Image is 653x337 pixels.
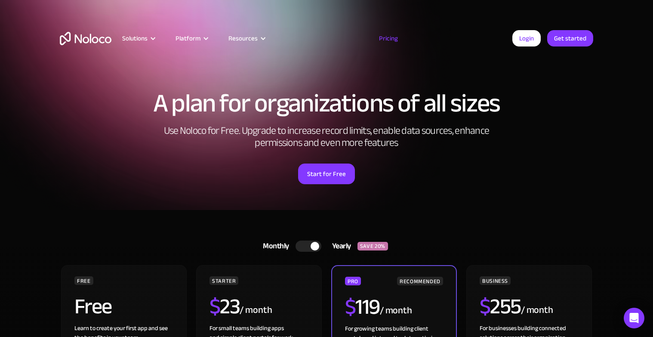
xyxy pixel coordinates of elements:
a: Get started [547,30,593,46]
a: Start for Free [298,164,355,184]
div: PRO [345,277,361,285]
div: Resources [228,33,258,44]
div: / month [380,304,412,318]
h1: A plan for organizations of all sizes [60,90,593,116]
div: Yearly [321,240,357,253]
div: BUSINESS [480,276,511,285]
div: Resources [218,33,275,44]
h2: Free [74,296,112,317]
span: $ [480,286,490,327]
div: Platform [165,33,218,44]
div: FREE [74,276,93,285]
h2: 255 [480,296,521,317]
span: $ [209,286,220,327]
div: Open Intercom Messenger [624,308,644,328]
a: Pricing [368,33,409,44]
div: Monthly [252,240,296,253]
div: Platform [176,33,200,44]
h2: 119 [345,296,380,318]
a: home [60,32,111,45]
div: Solutions [122,33,148,44]
span: $ [345,287,356,327]
h2: Use Noloco for Free. Upgrade to increase record limits, enable data sources, enhance permissions ... [154,125,499,149]
a: Login [512,30,541,46]
h2: 23 [209,296,240,317]
div: / month [521,303,553,317]
div: SAVE 20% [357,242,388,250]
div: RECOMMENDED [397,277,443,285]
div: STARTER [209,276,238,285]
div: / month [240,303,272,317]
div: Solutions [111,33,165,44]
